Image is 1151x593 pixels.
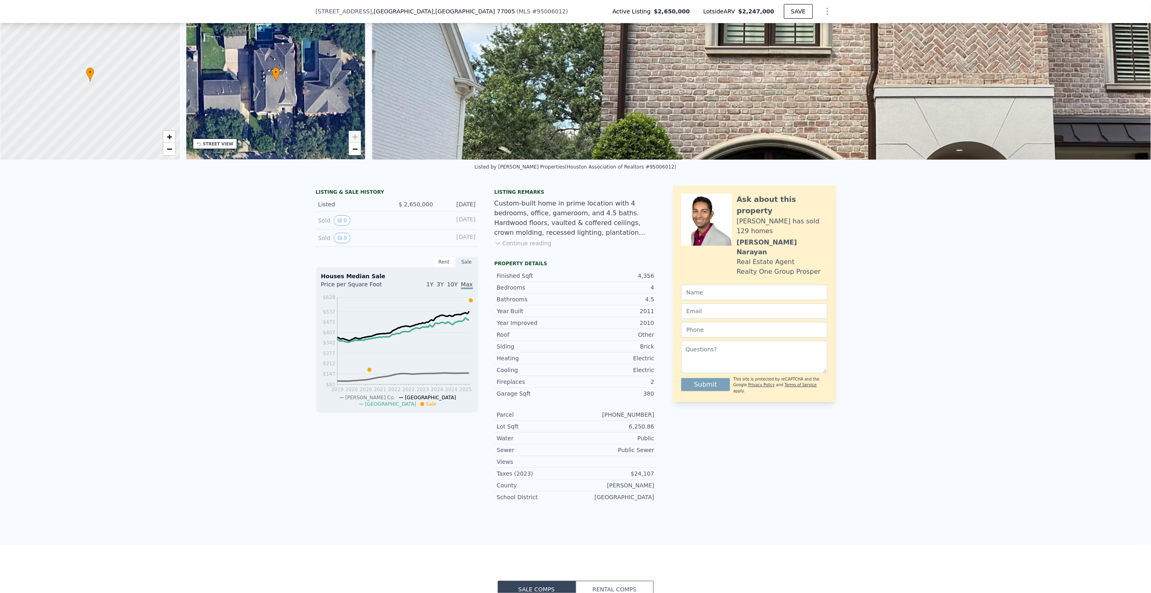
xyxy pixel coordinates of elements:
div: County [497,481,576,489]
a: Zoom out [349,143,361,155]
div: Sale [456,257,478,267]
div: Brick [576,342,654,351]
div: Heating [497,354,576,362]
span: + [166,132,172,142]
a: Privacy Policy [748,383,775,387]
tspan: 2024 [445,387,458,392]
span: Max [461,281,473,289]
div: Ask about this property [737,194,827,216]
span: , [GEOGRAPHIC_DATA] [372,7,515,15]
div: [DATE] [440,200,476,208]
span: − [166,144,172,154]
div: 4.5 [576,295,654,303]
div: Taxes (2023) [497,470,576,478]
div: Year Built [497,307,576,315]
tspan: $472 [323,320,335,325]
tspan: $342 [323,340,335,346]
tspan: 2023 [417,387,429,392]
div: Bedrooms [497,284,576,292]
div: Realty One Group Prosper [737,267,821,277]
div: Public Sewer [576,446,654,454]
div: Electric [576,366,654,374]
div: 6,250.86 [576,422,654,431]
span: MLS [519,8,531,15]
tspan: $407 [323,330,335,335]
div: Houses Median Sale [321,272,473,280]
tspan: $537 [323,309,335,315]
span: $2,650,000 [654,7,690,15]
div: Real Estate Agent [737,257,795,267]
a: Zoom out [163,143,175,155]
div: Lot Sqft [497,422,576,431]
div: • [86,67,94,82]
div: 2010 [576,319,654,327]
div: [DATE] [440,215,476,226]
div: [GEOGRAPHIC_DATA] [576,493,654,501]
div: 380 [576,390,654,398]
span: # 95006012 [532,8,566,15]
div: Bathrooms [497,295,576,303]
div: Rent [433,257,456,267]
span: $2,247,000 [739,8,775,15]
button: Show Options [819,3,836,19]
a: Zoom in [349,131,361,143]
div: Sold [318,233,391,243]
div: Cooling [497,366,576,374]
span: − [352,144,358,154]
div: Parcel [497,411,576,419]
span: + [352,132,358,142]
div: School District [497,493,576,501]
span: [GEOGRAPHIC_DATA] [365,401,416,407]
div: [PERSON_NAME] [576,481,654,489]
input: Email [681,303,827,319]
tspan: $277 [323,351,335,356]
div: [PHONE_NUMBER] [576,411,654,419]
button: View historical data [334,233,351,243]
span: Lotside ARV [703,7,738,15]
tspan: 2022 [402,387,415,392]
div: 2011 [576,307,654,315]
div: Other [576,331,654,339]
button: Submit [681,378,730,391]
input: Name [681,285,827,300]
span: 1Y [426,281,433,288]
span: , [GEOGRAPHIC_DATA] 77005 [434,8,515,15]
div: ( ) [517,7,568,15]
tspan: $628 [323,294,335,300]
div: [DATE] [440,233,476,243]
div: 4 [576,284,654,292]
div: Listed [318,200,391,208]
div: Roof [497,331,576,339]
div: Sewer [497,446,576,454]
span: [STREET_ADDRESS] [316,7,372,15]
div: Electric [576,354,654,362]
div: [PERSON_NAME] has sold 129 homes [737,216,827,236]
div: Price per Square Foot [321,280,397,293]
div: Public [576,434,654,442]
div: Water [497,434,576,442]
span: Sale [426,401,436,407]
tspan: 2025 [459,387,472,392]
div: STREET VIEW [203,141,233,147]
div: Property details [495,260,657,267]
div: Views [497,458,576,466]
div: This site is protected by reCAPTCHA and the Google and apply. [733,377,827,394]
tspan: 2020 [359,387,372,392]
span: 3Y [437,281,444,288]
div: Garage Sqft [497,390,576,398]
div: $24,107 [576,470,654,478]
tspan: 2019 [331,387,343,392]
span: • [86,69,94,76]
tspan: 2020 [345,387,358,392]
div: Custom-built home in prime location with 4 bedrooms, office, gameroom, and 4.5 baths. Hardwood fl... [495,199,657,238]
a: Terms of Service [785,383,817,387]
tspan: 2021 [374,387,387,392]
span: [GEOGRAPHIC_DATA] [405,395,456,400]
span: [PERSON_NAME] Co. [346,395,395,400]
div: 2 [576,378,654,386]
span: $ 2,650,000 [399,201,433,208]
div: Listing remarks [495,189,657,195]
tspan: $147 [323,371,335,377]
span: 10Y [447,281,458,288]
div: 4,356 [576,272,654,280]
